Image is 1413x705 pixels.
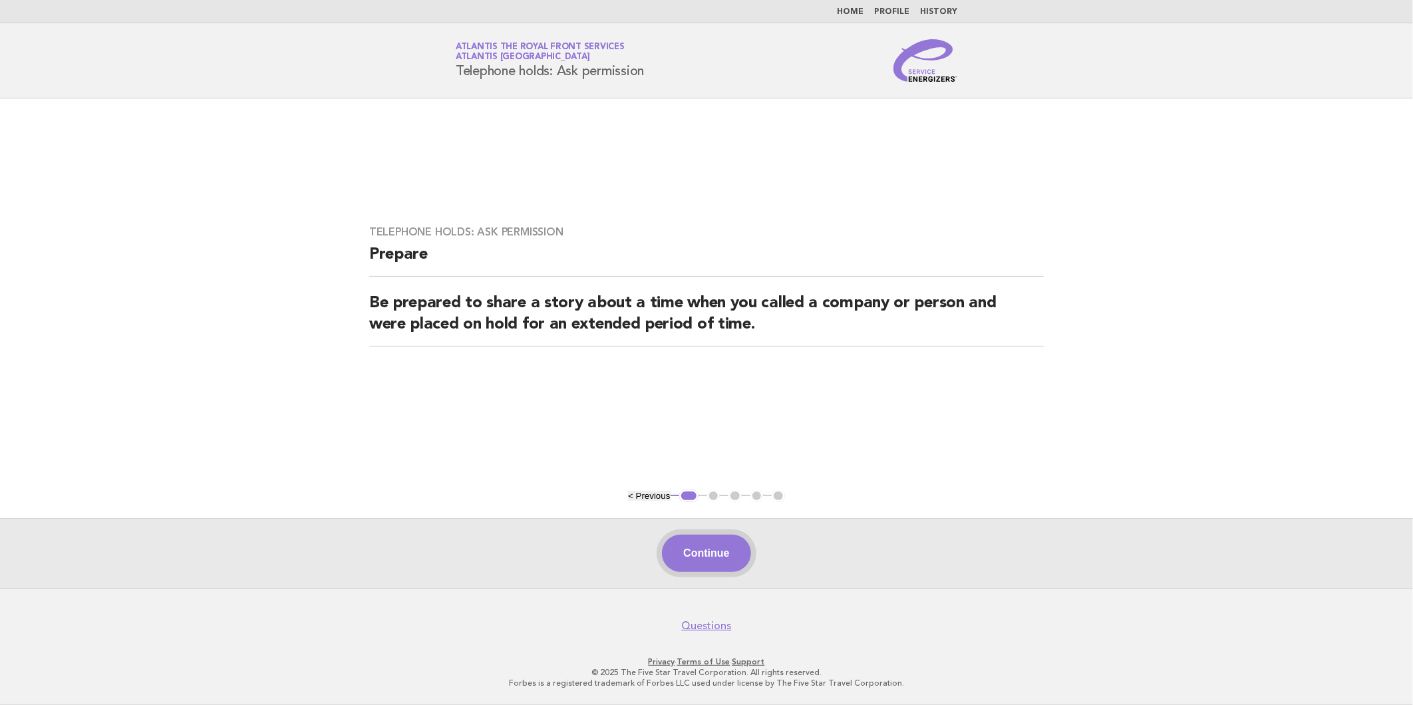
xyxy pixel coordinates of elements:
[920,8,957,16] a: History
[649,657,675,666] a: Privacy
[662,535,750,572] button: Continue
[456,43,644,78] h1: Telephone holds: Ask permission
[369,293,1044,347] h2: Be prepared to share a story about a time when you called a company or person and were placed on ...
[837,8,863,16] a: Home
[893,39,957,82] img: Service Energizers
[682,619,732,633] a: Questions
[677,657,730,666] a: Terms of Use
[679,490,699,503] button: 1
[874,8,909,16] a: Profile
[299,656,1114,667] p: · ·
[299,678,1114,688] p: Forbes is a registered trademark of Forbes LLC used under license by The Five Star Travel Corpora...
[299,667,1114,678] p: © 2025 The Five Star Travel Corporation. All rights reserved.
[456,53,590,62] span: Atlantis [GEOGRAPHIC_DATA]
[456,43,625,61] a: Atlantis The Royal Front ServicesAtlantis [GEOGRAPHIC_DATA]
[369,244,1044,277] h2: Prepare
[369,225,1044,239] h3: Telephone holds: Ask permission
[628,491,670,501] button: < Previous
[732,657,765,666] a: Support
